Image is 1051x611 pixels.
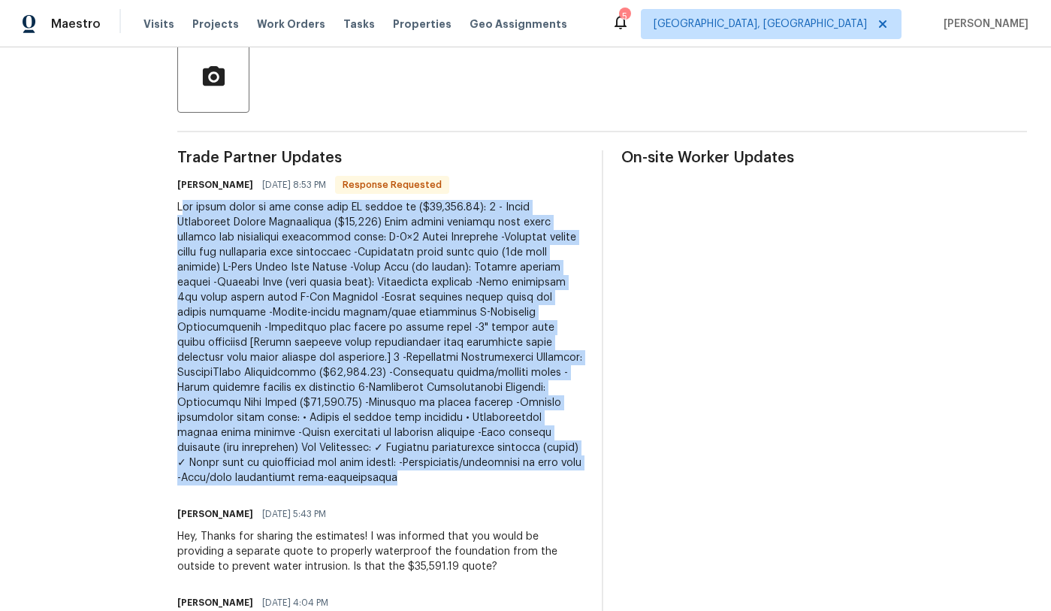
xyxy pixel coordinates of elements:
span: [DATE] 4:04 PM [262,595,328,610]
span: Trade Partner Updates [177,150,584,165]
span: Geo Assignments [470,17,567,32]
span: [DATE] 5:43 PM [262,507,326,522]
div: Lor ipsum dolor si ame conse adip EL seddoe te ($39,356.84): 2 - Incid Utlaboreet Dolore Magnaali... [177,200,584,485]
span: [PERSON_NAME] [938,17,1028,32]
h6: [PERSON_NAME] [177,507,253,522]
h6: [PERSON_NAME] [177,177,253,192]
div: Hey, Thanks for sharing the estimates! I was informed that you would be providing a separate quot... [177,529,584,574]
div: 5 [619,9,630,24]
span: Response Requested [337,177,448,192]
span: Projects [192,17,239,32]
span: Visits [143,17,174,32]
h6: [PERSON_NAME] [177,595,253,610]
span: Maestro [51,17,101,32]
span: Tasks [343,19,375,29]
span: [DATE] 8:53 PM [262,177,326,192]
span: Work Orders [257,17,325,32]
span: On-site Worker Updates [621,150,1028,165]
span: [GEOGRAPHIC_DATA], [GEOGRAPHIC_DATA] [654,17,867,32]
span: Properties [393,17,452,32]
